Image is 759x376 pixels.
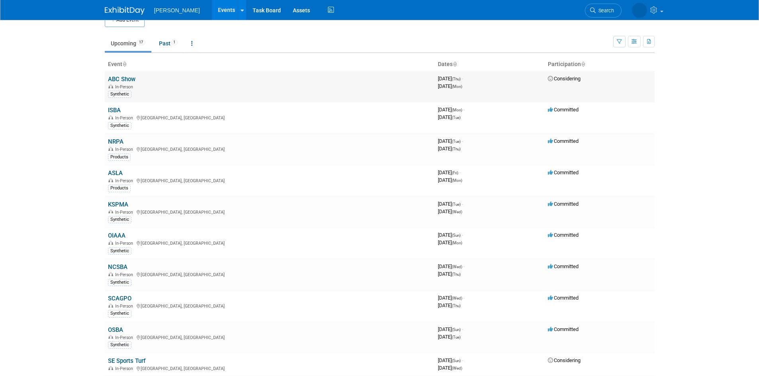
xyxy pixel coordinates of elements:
[115,335,135,340] span: In-Person
[171,39,178,45] span: 1
[108,138,124,145] a: NRPA
[438,177,462,183] span: [DATE]
[452,147,461,151] span: (Thu)
[108,263,127,271] a: NCSBA
[452,84,462,89] span: (Mon)
[438,302,461,308] span: [DATE]
[108,91,131,98] div: Synthetic
[108,122,131,129] div: Synthetic
[154,7,200,14] span: [PERSON_NAME]
[108,334,431,340] div: [GEOGRAPHIC_DATA], [GEOGRAPHIC_DATA]
[548,76,581,82] span: Considering
[108,271,431,277] div: [GEOGRAPHIC_DATA], [GEOGRAPHIC_DATA]
[108,247,131,255] div: Synthetic
[438,357,463,363] span: [DATE]
[581,61,585,67] a: Sort by Participation Type
[452,335,461,339] span: (Tue)
[452,304,461,308] span: (Thu)
[548,169,579,175] span: Committed
[115,178,135,183] span: In-Person
[462,138,463,144] span: -
[438,146,461,152] span: [DATE]
[452,77,461,81] span: (Thu)
[137,39,145,45] span: 17
[108,147,113,151] img: In-Person Event
[545,58,655,71] th: Participation
[108,146,431,152] div: [GEOGRAPHIC_DATA], [GEOGRAPHIC_DATA]
[596,8,614,14] span: Search
[108,366,113,370] img: In-Person Event
[108,295,131,302] a: SCAGPO
[452,327,461,332] span: (Sun)
[108,178,113,182] img: In-Person Event
[438,76,463,82] span: [DATE]
[548,326,579,332] span: Committed
[108,107,121,114] a: ISBA
[548,232,579,238] span: Committed
[452,233,461,238] span: (Sun)
[548,357,581,363] span: Considering
[108,114,431,121] div: [GEOGRAPHIC_DATA], [GEOGRAPHIC_DATA]
[115,241,135,246] span: In-Person
[108,310,131,317] div: Synthetic
[108,335,113,339] img: In-Person Event
[438,271,461,277] span: [DATE]
[632,3,647,18] img: Leona Burton Rojas
[452,241,462,245] span: (Mon)
[438,107,465,113] span: [DATE]
[548,201,579,207] span: Committed
[462,76,463,82] span: -
[452,108,462,112] span: (Mon)
[108,154,131,161] div: Products
[438,201,463,207] span: [DATE]
[115,84,135,90] span: In-Person
[585,4,622,18] a: Search
[452,272,461,277] span: (Thu)
[115,304,135,309] span: In-Person
[438,326,463,332] span: [DATE]
[452,265,462,269] span: (Wed)
[438,295,465,301] span: [DATE]
[153,36,184,51] a: Past1
[105,36,151,51] a: Upcoming17
[463,263,465,269] span: -
[548,295,579,301] span: Committed
[108,240,431,246] div: [GEOGRAPHIC_DATA], [GEOGRAPHIC_DATA]
[438,83,462,89] span: [DATE]
[463,107,465,113] span: -
[452,171,458,175] span: (Fri)
[452,366,462,370] span: (Wed)
[108,365,431,371] div: [GEOGRAPHIC_DATA], [GEOGRAPHIC_DATA]
[548,107,579,113] span: Committed
[438,208,462,214] span: [DATE]
[108,169,123,177] a: ASLA
[438,240,462,245] span: [DATE]
[438,365,462,371] span: [DATE]
[108,76,135,83] a: ABC Show
[108,272,113,276] img: In-Person Event
[108,115,113,119] img: In-Person Event
[438,263,465,269] span: [DATE]
[438,114,461,120] span: [DATE]
[438,138,463,144] span: [DATE]
[548,263,579,269] span: Committed
[108,216,131,223] div: Synthetic
[459,169,461,175] span: -
[452,358,461,363] span: (Sun)
[462,326,463,332] span: -
[108,210,113,214] img: In-Person Event
[108,185,131,192] div: Products
[108,241,113,245] img: In-Person Event
[115,366,135,371] span: In-Person
[115,272,135,277] span: In-Person
[452,210,462,214] span: (Wed)
[108,201,128,208] a: KSPMA
[452,178,462,183] span: (Mon)
[435,58,545,71] th: Dates
[105,7,145,15] img: ExhibitDay
[105,58,435,71] th: Event
[108,177,431,183] div: [GEOGRAPHIC_DATA], [GEOGRAPHIC_DATA]
[452,115,461,120] span: (Tue)
[548,138,579,144] span: Committed
[438,232,463,238] span: [DATE]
